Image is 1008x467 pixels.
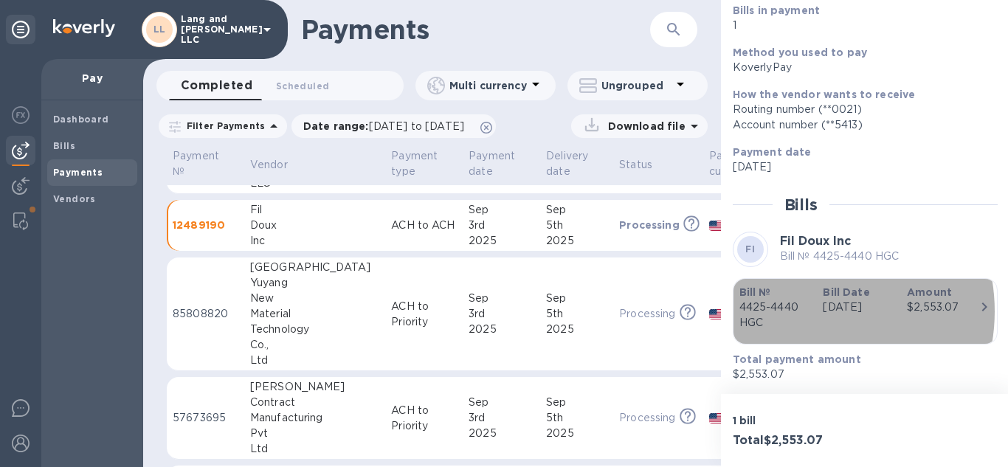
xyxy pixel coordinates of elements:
img: USD [709,309,729,319]
p: 12489190 [173,218,238,232]
span: Scheduled [276,78,329,94]
span: Vendor [250,157,307,173]
b: Amount [907,286,952,298]
p: $2,553.07 [733,367,986,382]
div: Sep [546,202,607,218]
b: How the vendor wants to receive [733,89,916,100]
div: Technology [250,322,379,337]
p: Date range : [303,119,472,134]
b: Fil Doux Inc [780,234,851,248]
span: Payee currency [709,148,773,179]
span: [DATE] to [DATE] [369,120,464,132]
p: Delivery date [546,148,588,179]
div: Contract [250,395,379,410]
div: Material [250,306,379,322]
h3: Total $2,553.07 [733,434,860,448]
div: 2025 [469,426,534,441]
div: $2,553.07 [907,300,979,315]
img: Logo [53,19,115,37]
span: Delivery date [546,148,607,179]
img: USD [709,221,729,231]
p: Pay [53,71,131,86]
span: Payment date [469,148,534,179]
div: Inc [250,233,379,249]
div: 5th [546,218,607,233]
p: Multi currency [449,78,527,93]
div: Sep [546,291,607,306]
div: Account number (**5413) [733,117,986,133]
img: Foreign exchange [12,106,30,124]
span: Completed [181,75,252,96]
div: Manufacturing [250,410,379,426]
b: Total payment amount [733,353,861,365]
div: 2025 [546,322,607,337]
button: Bill №4425-4440 HGCBill Date[DATE]Amount$2,553.07 [733,278,998,345]
p: Lang and [PERSON_NAME] LLC [181,14,255,45]
div: Routing number (**0021) [733,102,986,117]
div: 3rd [469,218,534,233]
h2: Bills [784,196,818,214]
div: New [250,291,379,306]
b: Payment date [733,146,812,158]
div: Fil [250,202,379,218]
b: Bill Date [823,286,869,298]
p: ACH to Priority [391,403,457,434]
p: Status [619,157,652,173]
p: Processing [619,306,675,322]
div: Co., [250,337,379,353]
div: 2025 [469,233,534,249]
p: 1 bill [733,413,860,428]
div: 2025 [546,233,607,249]
div: Pvt [250,426,379,441]
b: Method you used to pay [733,46,867,58]
div: 2025 [469,322,534,337]
div: Sep [469,202,534,218]
div: KoverlyPay [733,60,986,75]
div: Ltd [250,353,379,368]
p: ACH to Priority [391,299,457,330]
p: Vendor [250,157,288,173]
img: USD [709,413,729,423]
div: 5th [546,306,607,322]
div: Unpin categories [6,15,35,44]
p: 4425-4440 HGC [739,300,812,331]
p: Download file [602,119,686,134]
p: [DATE] [733,159,986,175]
p: 1 [733,18,986,33]
div: Date range:[DATE] to [DATE] [291,114,496,138]
p: 57673695 [173,410,238,426]
div: [GEOGRAPHIC_DATA] [250,260,379,275]
div: 3rd [469,306,534,322]
div: Sep [469,291,534,306]
div: Yuyang [250,275,379,291]
div: 3rd [469,410,534,426]
p: Processing [619,410,675,426]
b: Bill № [739,286,771,298]
div: Sep [469,395,534,410]
p: 85808820 [173,306,238,322]
div: [PERSON_NAME] [250,379,379,395]
b: Dashboard [53,114,109,125]
p: ACH to ACH [391,218,457,233]
b: Vendors [53,193,96,204]
p: Payee currency [709,148,753,179]
b: Payments [53,167,103,178]
span: Payment № [173,148,238,179]
h1: Payments [301,14,650,45]
span: Status [619,157,672,173]
p: Payment № [173,148,219,179]
div: Sep [546,395,607,410]
p: Payment type [391,148,438,179]
div: 2025 [546,426,607,441]
p: [DATE] [823,300,895,315]
span: Payment type [391,148,457,179]
b: Bills [53,140,75,151]
div: 5th [546,410,607,426]
b: LL [153,24,166,35]
div: Ltd [250,441,379,457]
p: Ungrouped [601,78,672,93]
div: Doux [250,218,379,233]
b: Bills in payment [733,4,820,16]
p: Filter Payments [181,120,265,132]
b: FI [745,243,755,255]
